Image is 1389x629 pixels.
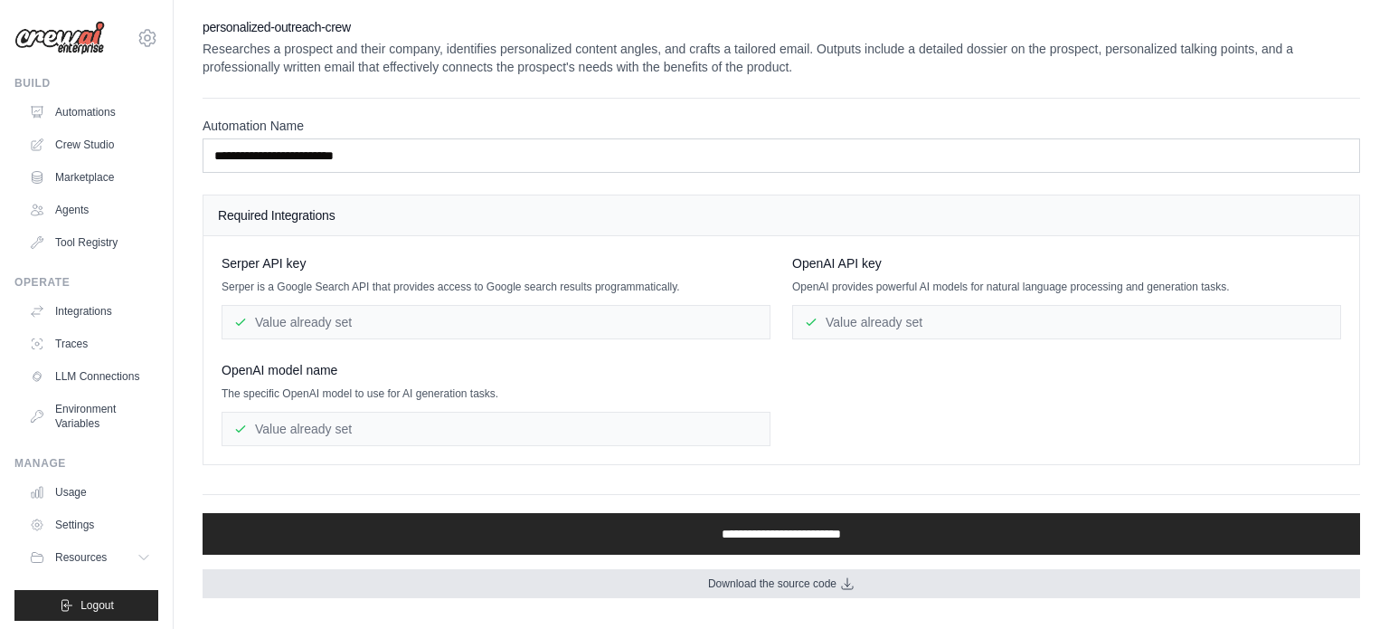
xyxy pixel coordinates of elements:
[22,329,158,358] a: Traces
[203,40,1360,76] p: Researches a prospect and their company, identifies personalized content angles, and crafts a tai...
[792,280,1341,294] p: OpenAI provides powerful AI models for natural language processing and generation tasks.
[22,98,158,127] a: Automations
[222,305,770,339] div: Value already set
[203,18,1360,36] h2: personalized-outreach-crew
[22,297,158,326] a: Integrations
[708,577,836,591] span: Download the source code
[218,206,1345,224] h4: Required Integrations
[22,478,158,507] a: Usage
[22,395,158,438] a: Environment Variables
[222,280,770,294] p: Serper is a Google Search API that provides access to Google search results programmatically.
[22,130,158,159] a: Crew Studio
[203,117,1360,135] label: Automation Name
[22,163,158,192] a: Marketplace
[222,412,770,446] div: Value already set
[792,305,1341,339] div: Value already set
[203,569,1360,598] a: Download the source code
[14,275,158,290] div: Operate
[22,543,158,572] button: Resources
[14,590,158,621] button: Logout
[792,254,882,272] span: OpenAI API key
[14,456,158,471] div: Manage
[222,254,306,272] span: Serper API key
[22,195,158,224] a: Agents
[55,550,107,565] span: Resources
[14,76,158,91] div: Build
[22,362,158,391] a: LLM Connections
[222,361,337,379] span: OpenAI model name
[222,386,770,401] p: The specific OpenAI model to use for AI generation tasks.
[14,21,105,55] img: Logo
[22,228,158,257] a: Tool Registry
[80,598,114,613] span: Logout
[22,510,158,539] a: Settings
